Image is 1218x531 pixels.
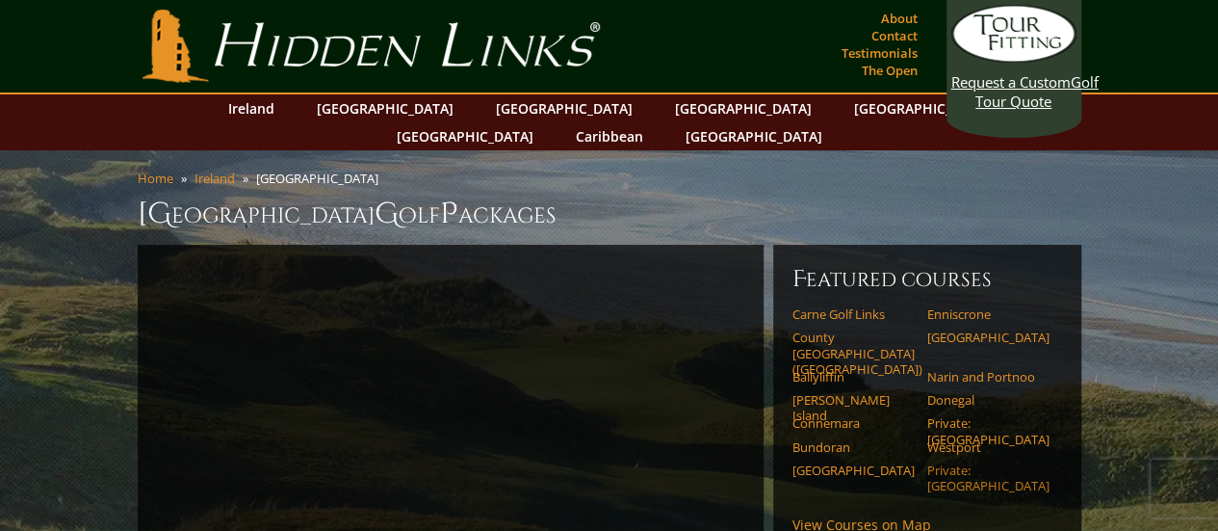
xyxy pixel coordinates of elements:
a: Connemara [792,415,915,431]
a: County [GEOGRAPHIC_DATA] ([GEOGRAPHIC_DATA]) [792,330,915,377]
a: Carne Golf Links [792,306,915,322]
a: Narin and Portnoo [927,369,1050,385]
a: Caribbean [566,122,653,150]
a: [GEOGRAPHIC_DATA] [307,94,463,122]
a: About [876,5,922,32]
a: Bundoran [792,439,915,455]
a: Enniscrone [927,306,1050,322]
span: P [440,195,458,233]
a: Donegal [927,392,1050,408]
a: Private: [GEOGRAPHIC_DATA] [927,463,1050,494]
a: [GEOGRAPHIC_DATA] [792,463,915,478]
a: Ballyliffin [792,369,915,385]
a: [GEOGRAPHIC_DATA] [665,94,821,122]
a: Ireland [194,170,235,187]
a: Request a CustomGolf Tour Quote [951,5,1076,111]
a: Private: [GEOGRAPHIC_DATA] [927,415,1050,447]
span: Request a Custom [951,72,1071,92]
a: [PERSON_NAME] Island [792,392,915,424]
a: Testimonials [837,40,922,66]
a: Ireland [219,94,284,122]
h1: [GEOGRAPHIC_DATA] olf ackages [138,195,1081,233]
a: [GEOGRAPHIC_DATA] [486,94,642,122]
a: [GEOGRAPHIC_DATA] [927,330,1050,345]
a: Westport [927,439,1050,455]
h6: Featured Courses [792,264,1062,295]
a: Contact [867,22,922,49]
a: The Open [857,57,922,84]
a: [GEOGRAPHIC_DATA] [387,122,543,150]
a: [GEOGRAPHIC_DATA] [676,122,832,150]
span: G [375,195,399,233]
a: [GEOGRAPHIC_DATA] [844,94,1000,122]
a: Home [138,170,173,187]
li: [GEOGRAPHIC_DATA] [256,170,386,187]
